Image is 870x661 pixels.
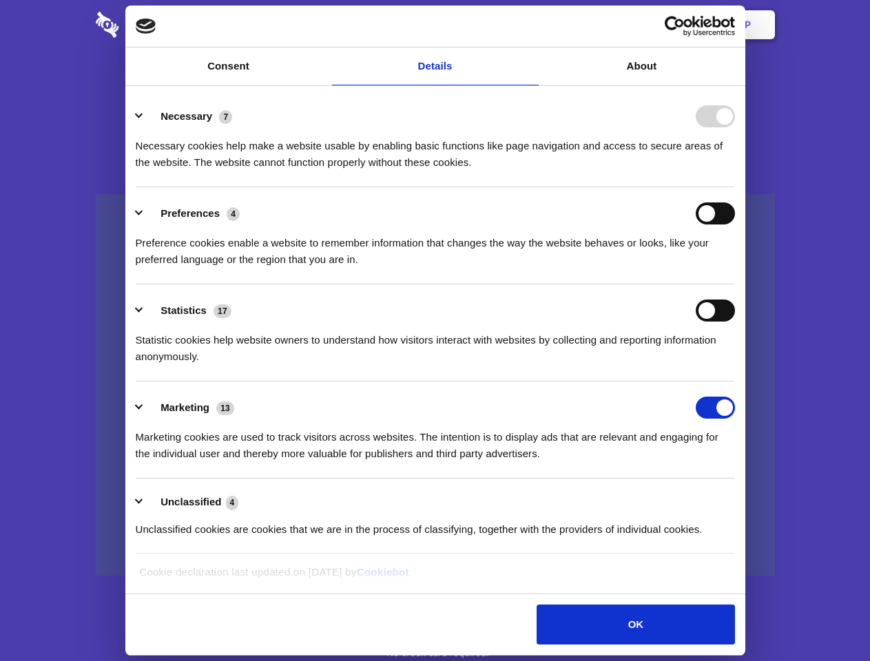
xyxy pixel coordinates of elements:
a: Details [332,48,539,85]
a: About [539,48,745,85]
div: Necessary cookies help make a website usable by enabling basic functions like page navigation and... [136,127,735,171]
span: 4 [226,496,239,510]
span: 4 [227,207,240,221]
a: Cookiebot [357,566,409,578]
button: Unclassified (4) [136,494,247,511]
button: Preferences (4) [136,202,249,224]
button: Marketing (13) [136,397,243,419]
a: Pricing [404,3,464,46]
div: Unclassified cookies are cookies that we are in the process of classifying, together with the pro... [136,511,735,538]
div: Preference cookies enable a website to remember information that changes the way the website beha... [136,224,735,268]
a: Usercentrics Cookiebot - opens in a new window [614,16,735,36]
span: 13 [216,401,234,415]
a: Wistia video thumbnail [96,194,775,576]
label: Necessary [160,110,212,122]
button: Statistics (17) [136,300,240,322]
a: Login [625,3,685,46]
div: Marketing cookies are used to track visitors across websites. The intention is to display ads tha... [136,419,735,462]
button: Necessary (7) [136,105,241,127]
iframe: Drift Widget Chat Controller [801,592,853,644]
span: 17 [214,304,231,318]
img: logo-wordmark-white-trans-d4663122ce5f474addd5e946df7df03e33cb6a1c49d2221995e7729f52c070b2.svg [96,12,214,38]
h4: Auto-redaction of sensitive data, encrypted data sharing and self-destructing private chats. Shar... [96,125,775,171]
div: Statistic cookies help website owners to understand how visitors interact with websites by collec... [136,322,735,365]
h1: Eliminate Slack Data Loss. [96,62,775,112]
div: Cookie declaration last updated on [DATE] by [129,564,741,591]
label: Preferences [160,207,220,219]
a: Contact [559,3,622,46]
button: OK [537,605,734,644]
a: Consent [125,48,332,85]
img: logo [136,19,156,34]
label: Marketing [160,401,209,413]
label: Statistics [160,304,207,316]
span: 7 [219,110,232,124]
